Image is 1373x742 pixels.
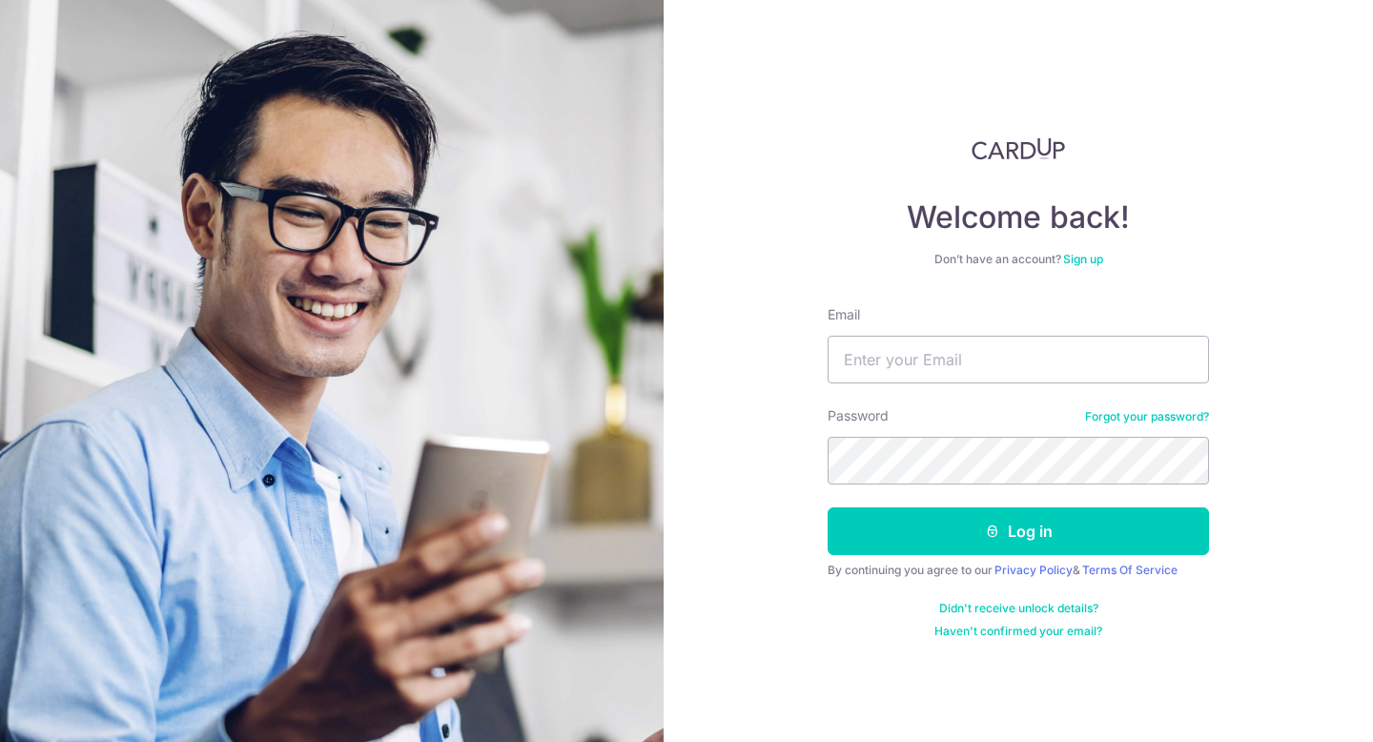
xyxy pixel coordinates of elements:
[828,507,1209,555] button: Log in
[828,305,860,324] label: Email
[972,137,1065,160] img: CardUp Logo
[828,252,1209,267] div: Don’t have an account?
[828,336,1209,383] input: Enter your Email
[828,563,1209,578] div: By continuing you agree to our &
[1085,409,1209,424] a: Forgot your password?
[828,198,1209,237] h4: Welcome back!
[828,406,889,425] label: Password
[1063,252,1103,266] a: Sign up
[939,601,1098,616] a: Didn't receive unlock details?
[994,563,1073,577] a: Privacy Policy
[934,624,1102,639] a: Haven't confirmed your email?
[1082,563,1178,577] a: Terms Of Service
